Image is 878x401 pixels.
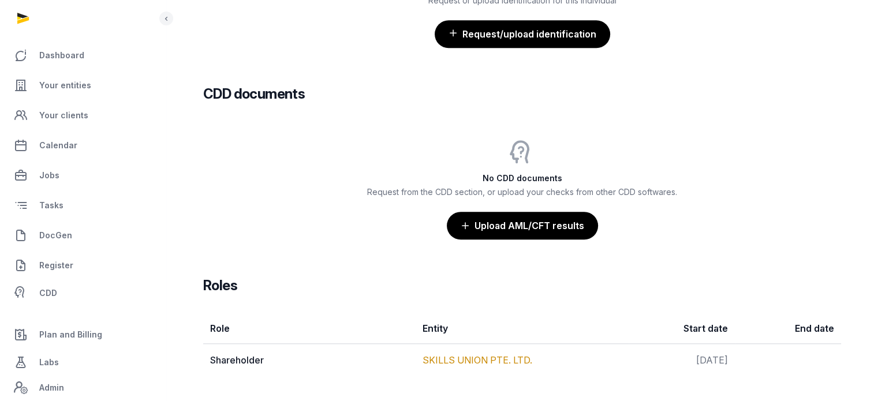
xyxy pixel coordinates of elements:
td: Shareholder [203,344,416,377]
p: Request from the CDD section, or upload your checks from other CDD softwares. [203,186,841,198]
td: [DATE] [629,344,735,377]
th: Role [203,313,416,344]
h3: No CDD documents [203,173,841,184]
th: Start date [629,313,735,344]
span: DocGen [39,228,72,242]
a: SKILLS UNION PTE. LTD. [423,354,532,366]
span: CDD [39,286,57,300]
span: Tasks [39,198,63,212]
a: Labs [9,348,156,376]
span: Calendar [39,138,77,152]
a: Register [9,252,156,279]
span: Plan and Billing [39,328,102,342]
span: Jobs [39,168,59,182]
span: Admin [39,381,64,395]
span: Your entities [39,78,91,92]
span: Register [39,258,73,272]
a: Jobs [9,162,156,189]
span: Your clients [39,108,88,122]
a: Dashboard [9,42,156,69]
a: Your clients [9,102,156,129]
h3: CDD documents [203,85,305,103]
a: CDD [9,282,156,305]
button: Request/upload identification [435,20,610,48]
th: Entity [416,313,628,344]
a: Your entities [9,72,156,99]
a: Plan and Billing [9,321,156,348]
button: Upload AML/CFT results [447,212,598,239]
span: Labs [39,355,59,369]
a: DocGen [9,222,156,249]
span: Dashboard [39,48,84,62]
a: Admin [9,376,156,399]
a: Calendar [9,132,156,159]
th: End date [735,313,841,344]
a: Tasks [9,192,156,219]
h3: Roles [203,276,237,295]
